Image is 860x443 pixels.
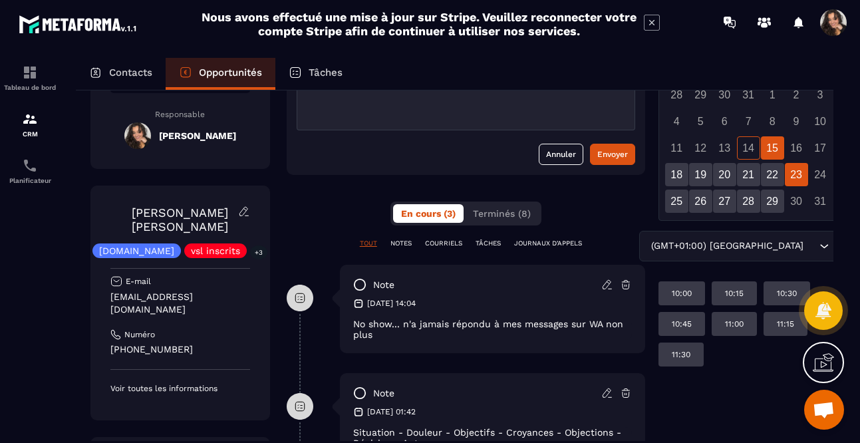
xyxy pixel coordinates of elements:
div: 29 [761,190,784,213]
div: 21 [737,163,760,186]
h2: Nous avons effectué une mise à jour sur Stripe. Veuillez reconnecter votre compte Stripe afin de ... [201,10,637,38]
p: 10:45 [672,319,692,329]
div: Search for option [639,231,838,261]
div: 3 [809,83,832,106]
p: 11:15 [777,319,794,329]
div: 4 [665,110,688,133]
div: 13 [713,136,736,160]
p: note [373,279,394,291]
p: note [373,387,394,400]
a: Contacts [76,58,166,90]
div: 30 [785,190,808,213]
span: (GMT+01:00) [GEOGRAPHIC_DATA] [648,239,806,253]
p: JOURNAUX D'APPELS [514,239,582,248]
p: No show... n'a jamais répondu à mes messages sur WA non plus [353,319,633,340]
input: Search for option [806,239,816,253]
a: [PERSON_NAME] [PERSON_NAME] [132,206,228,233]
div: 18 [665,163,688,186]
a: Ouvrir le chat [804,390,844,430]
img: formation [22,111,38,127]
h5: [PERSON_NAME] [159,130,236,141]
p: +3 [250,245,267,259]
a: Opportunités [166,58,275,90]
button: Annuler [539,144,583,165]
div: 26 [689,190,712,213]
div: 28 [665,83,688,106]
p: 11:30 [672,349,690,360]
div: 1 [761,83,784,106]
p: vsl inscrits [191,246,240,255]
button: Envoyer [590,144,635,165]
a: formationformationCRM [3,101,57,148]
div: 16 [785,136,808,160]
div: 9 [785,110,808,133]
p: NOTES [390,239,412,248]
button: Terminés (8) [465,204,539,223]
div: Calendar wrapper [664,56,832,213]
div: 7 [737,110,760,133]
p: E-mail [126,276,151,287]
div: 30 [713,83,736,106]
p: 10:30 [777,288,797,299]
a: Tâches [275,58,356,90]
div: 31 [809,190,832,213]
p: [PHONE_NUMBER] [110,343,250,356]
p: [EMAIL_ADDRESS][DOMAIN_NAME] [110,291,250,316]
div: 25 [665,190,688,213]
img: logo [19,12,138,36]
p: Voir toutes les informations [110,383,250,394]
div: 28 [737,190,760,213]
div: 17 [809,136,832,160]
div: 29 [689,83,712,106]
div: 23 [785,163,808,186]
div: 14 [737,136,760,160]
div: 5 [689,110,712,133]
a: schedulerschedulerPlanificateur [3,148,57,194]
p: TÂCHES [476,239,501,248]
p: Tâches [309,67,343,78]
button: En cours (3) [393,204,464,223]
div: 24 [809,163,832,186]
p: Responsable [110,110,250,119]
div: 12 [689,136,712,160]
p: 11:00 [725,319,744,329]
div: 20 [713,163,736,186]
a: formationformationTableau de bord [3,55,57,101]
div: 22 [761,163,784,186]
div: 31 [737,83,760,106]
p: CRM [3,130,57,138]
span: En cours (3) [401,208,456,219]
p: Opportunités [199,67,262,78]
div: Envoyer [597,148,628,161]
div: 27 [713,190,736,213]
p: [DATE] 14:04 [367,298,416,309]
p: 10:00 [672,288,692,299]
span: Terminés (8) [473,208,531,219]
img: formation [22,65,38,80]
p: [DATE] 01:42 [367,406,416,417]
div: 2 [785,83,808,106]
p: Tableau de bord [3,84,57,91]
p: Planificateur [3,177,57,184]
div: Calendar days [664,83,832,213]
p: COURRIELS [425,239,462,248]
div: 19 [689,163,712,186]
p: 10:15 [725,288,744,299]
div: 11 [665,136,688,160]
div: 10 [809,110,832,133]
p: TOUT [360,239,377,248]
div: 8 [761,110,784,133]
div: 6 [713,110,736,133]
p: [DOMAIN_NAME] [99,246,174,255]
p: Contacts [109,67,152,78]
img: scheduler [22,158,38,174]
p: Numéro [124,329,155,340]
div: 15 [761,136,784,160]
